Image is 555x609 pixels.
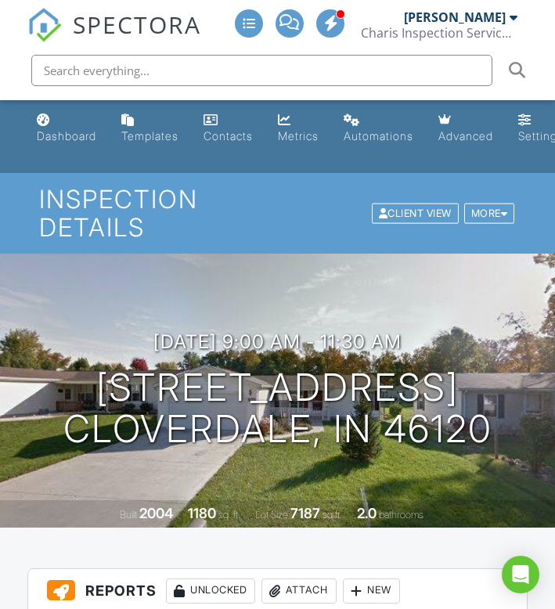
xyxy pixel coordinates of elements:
[255,509,288,521] span: Lot Size
[278,129,319,142] div: Metrics
[432,106,499,151] a: Advanced
[344,129,413,142] div: Automations
[438,129,493,142] div: Advanced
[343,578,400,604] div: New
[63,367,492,450] h1: [STREET_ADDRESS] Cloverdale, IN 46120
[37,129,96,142] div: Dashboard
[166,578,255,604] div: Unlocked
[370,207,463,218] a: Client View
[188,505,216,521] div: 1180
[361,25,517,41] div: Charis Inspection Services LLC
[272,106,325,151] a: Metrics
[39,186,516,240] h1: Inspection Details
[337,106,420,151] a: Automations (Basic)
[31,106,103,151] a: Dashboard
[121,129,178,142] div: Templates
[323,509,342,521] span: sq.ft.
[27,21,201,54] a: SPECTORA
[218,509,240,521] span: sq. ft.
[153,331,402,352] h3: [DATE] 9:00 am - 11:30 am
[27,8,62,42] img: The Best Home Inspection Software - Spectora
[139,505,173,521] div: 2004
[464,203,515,224] div: More
[357,505,377,521] div: 2.0
[115,106,185,151] a: Templates
[197,106,259,151] a: Contacts
[502,556,539,593] div: Open Intercom Messenger
[379,509,423,521] span: bathrooms
[73,8,201,41] span: SPECTORA
[372,203,459,224] div: Client View
[290,505,320,521] div: 7187
[204,129,253,142] div: Contacts
[31,55,492,86] input: Search everything...
[261,578,337,604] div: Attach
[404,9,506,25] div: [PERSON_NAME]
[120,509,137,521] span: Built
